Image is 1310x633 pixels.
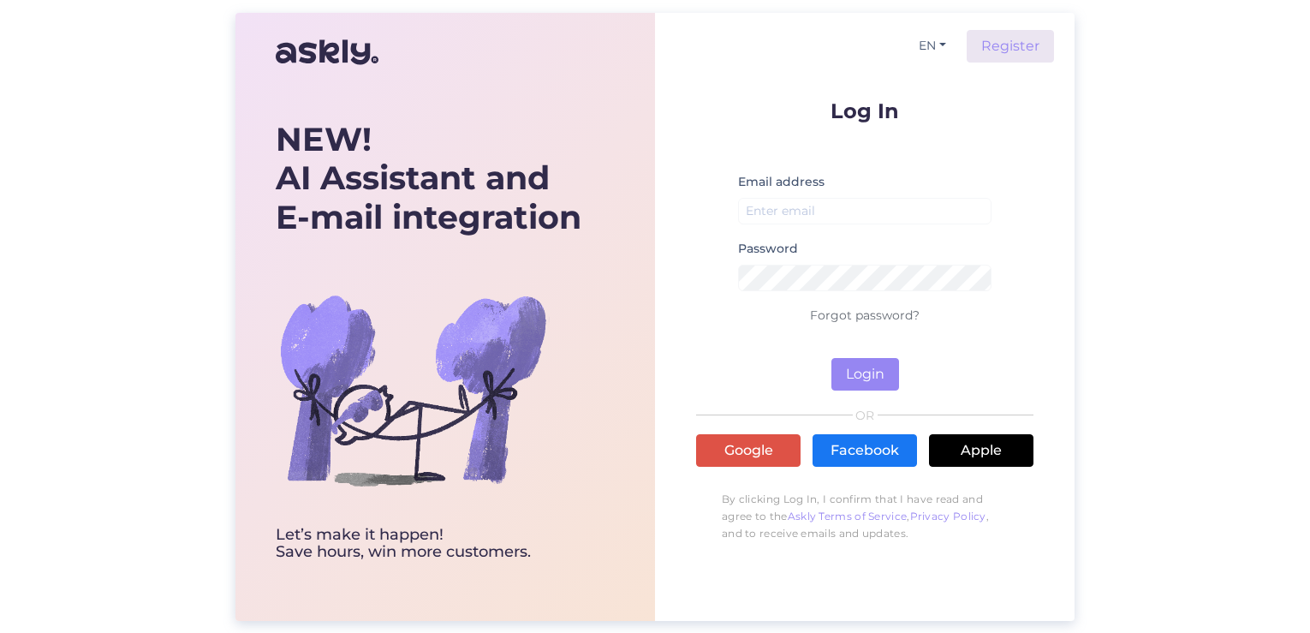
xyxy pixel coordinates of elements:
[831,358,899,391] button: Login
[276,120,581,237] div: AI Assistant and E-mail integration
[788,510,908,523] a: Askly Terms of Service
[738,240,798,258] label: Password
[738,198,991,224] input: Enter email
[696,434,801,467] a: Google
[813,434,917,467] a: Facebook
[810,308,920,323] a: Forgot password?
[276,527,581,561] div: Let’s make it happen! Save hours, win more customers.
[276,253,550,527] img: bg-askly
[276,32,378,73] img: Askly
[853,409,878,421] span: OR
[696,482,1033,551] p: By clicking Log In, I confirm that I have read and agree to the , , and to receive emails and upd...
[276,119,372,159] b: NEW!
[912,33,953,58] button: EN
[910,510,986,523] a: Privacy Policy
[967,30,1054,63] a: Register
[738,173,825,191] label: Email address
[696,100,1033,122] p: Log In
[929,434,1033,467] a: Apple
